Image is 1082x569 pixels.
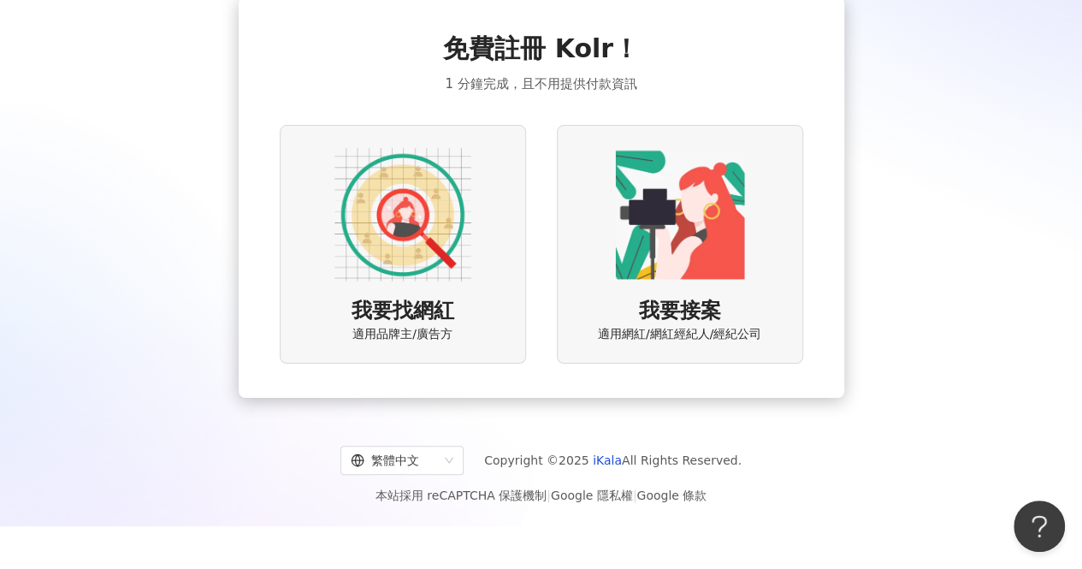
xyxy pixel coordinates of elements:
div: 繁體中文 [351,447,438,474]
span: | [633,489,637,502]
span: 我要找網紅 [352,297,454,326]
iframe: Help Scout Beacon - Open [1014,501,1065,552]
span: Copyright © 2025 All Rights Reserved. [484,450,742,471]
a: iKala [593,453,622,467]
span: 適用網紅/網紅經紀人/經紀公司 [598,326,761,343]
a: Google 條款 [636,489,707,502]
img: KOL identity option [612,146,748,283]
span: | [547,489,551,502]
span: 1 分鐘完成，且不用提供付款資訊 [445,74,636,94]
img: AD identity option [334,146,471,283]
span: 免費註冊 Kolr！ [443,31,639,67]
a: Google 隱私權 [551,489,633,502]
span: 我要接案 [639,297,721,326]
span: 本站採用 reCAPTCHA 保護機制 [375,485,707,506]
span: 適用品牌主/廣告方 [352,326,452,343]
